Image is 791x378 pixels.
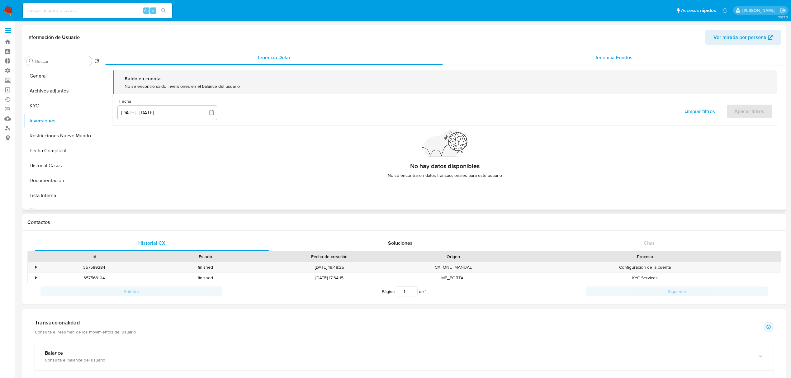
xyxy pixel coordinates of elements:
[24,98,102,113] button: KYC
[388,239,413,247] span: Soluciones
[24,113,102,128] button: Inversiones
[154,253,257,260] div: Estado
[150,262,261,272] div: finished
[152,7,154,13] span: s
[509,262,781,272] div: Configuración de la cuenta
[261,262,398,272] div: [DATE] 19:48:25
[722,8,727,13] a: Notificaciones
[35,59,89,64] input: Buscar
[24,128,102,143] button: Restricciones Nuevo Mundo
[144,7,149,13] span: Alt
[94,59,99,65] button: Volver al orden por defecto
[705,30,781,45] button: Ver mirada por persona
[24,173,102,188] button: Documentación
[24,143,102,158] button: Fecha Compliant
[35,264,37,270] div: •
[261,273,398,283] div: [DATE] 17:34:15
[157,6,170,15] button: search-icon
[24,188,102,203] button: Lista Interna
[425,288,427,295] span: 1
[398,262,509,272] div: CX_ONE_MANUAL
[24,158,102,173] button: Historial Casos
[24,203,102,218] button: Direcciones
[27,34,80,40] h1: Información de Usuario
[713,30,766,45] span: Ver mirada por persona
[29,59,34,64] button: Buscar
[742,7,778,13] p: andres.vilosio@mercadolibre.com
[35,275,37,281] div: •
[509,273,781,283] div: KYC Services
[40,286,222,296] button: Anterior
[265,253,393,260] div: Fecha de creación
[586,286,768,296] button: Siguiente
[780,7,786,14] a: Salir
[513,253,776,260] div: Proceso
[24,83,102,98] button: Archivos adjuntos
[138,239,165,247] span: Historial CX
[382,286,427,296] span: Página de
[43,253,145,260] div: Id
[27,219,781,225] h1: Contactos
[398,273,509,283] div: MP_PORTAL
[24,69,102,83] button: General
[150,273,261,283] div: finished
[39,262,150,272] div: 357589284
[681,7,716,14] span: Accesos rápidos
[644,239,654,247] span: Chat
[39,273,150,283] div: 357563104
[23,7,172,15] input: Buscar usuario o caso...
[402,253,504,260] div: Origen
